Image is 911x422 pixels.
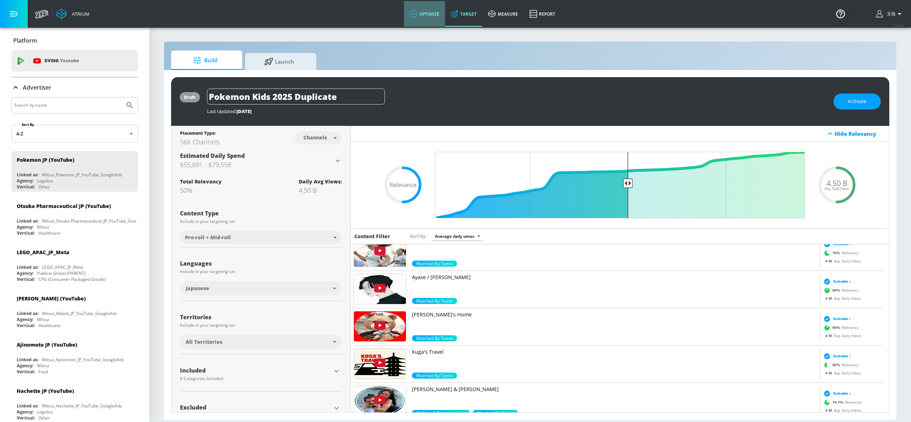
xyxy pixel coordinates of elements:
span: Suitable › [833,316,851,321]
span: Watched By Teens [412,335,457,341]
span: 76.7 % [833,400,845,405]
div: Mitsui_Hachette_JP_YouTube_GoogleAds [42,403,122,409]
div: Relevancy [822,322,859,333]
div: Platform [11,31,138,50]
p: Youtube [60,57,79,64]
button: 文哉 [876,10,904,18]
div: [PERSON_NAME] (YouTube)Linked as:Mitsui_Abbott_JP_YouTube_GoogleAdsAgency:MitsuiVertical:Healthcare [11,290,138,330]
div: Suitable › [822,352,851,359]
div: Avg. Daily Views [822,258,862,263]
div: Content Type [180,210,342,216]
div: Included [180,368,331,373]
div: Otsuka Pharmaceutical JP (YouTube)Linked as:Mitsui_Otsuka Pharmaceutical_JP_YouTube_GoogleAdsAgen... [11,197,138,238]
div: LEGO_APAC_JP_MetaLinked as:LEGO_APAC_JP_MetaAgency:Publicis Global (PARENT)Vertical:CPG (Consumer... [11,244,138,284]
div: Linked as: [17,218,38,224]
a: Ayase / [PERSON_NAME] [412,274,817,298]
span: login as: fumiya.nakamura@mbk-digital.co.jp [884,11,895,17]
div: Pokemon JP (YouTube)Linked as:Mitsui_Pokemon_JP_YouTube_GoogleAdsAgency:LegolissVertical:Other [11,151,138,192]
span: Watched By Teens [473,410,518,416]
span: v 4.24.0 [894,23,904,27]
a: [PERSON_NAME]'s Home [412,311,817,335]
div: Suitable › [822,315,851,322]
h3: $55,691 - $79,558 [180,160,333,170]
span: Sort by [410,233,428,239]
span: Japanese [186,285,209,292]
div: Linked as: [17,310,38,316]
a: Atrium [56,9,89,19]
span: 90 % [833,325,842,330]
span: 4 M [826,370,834,375]
span: Children's Entertainment [412,410,470,416]
button: Open Resource Center [831,4,851,23]
span: 50 % [833,362,842,368]
span: Build [178,52,232,69]
div: 56K Channels [180,138,219,146]
div: LEGO_APAC_JP_Meta [17,249,69,256]
p: [PERSON_NAME]'s Home [412,311,817,318]
div: 70.0% [412,261,457,267]
div: Advertiser [11,78,138,97]
div: Average daily views [431,231,483,241]
a: Kuga's Travel [412,348,817,373]
span: Relevance [390,182,417,188]
div: Suitable › [822,390,851,397]
span: 4 M [826,333,834,338]
p: Platform [13,37,37,44]
p: DV360: [44,57,79,65]
span: [DATE] [237,108,251,114]
span: 4 M [826,407,834,412]
img: UUvpredjG93ifbCP1Y77JyFA [354,274,406,304]
div: Vertical: [17,230,35,236]
div: Pokemon JP (YouTube) [17,156,74,163]
a: Report [524,1,561,27]
div: 50% [180,186,222,194]
div: Publicis Global (PARENT) [37,270,86,276]
div: Other [38,184,50,190]
div: Atrium [69,11,89,17]
span: 70 % [833,250,842,256]
div: 4.50 B [299,186,342,194]
div: 90.0% [412,335,457,341]
div: Vertical: [17,369,35,375]
div: CPG (Consumer Packaged Goods) [38,276,106,282]
div: Mitsui_Pokemon_JP_YouTube_GoogleAds [42,172,122,178]
div: Agency: [17,409,33,415]
div: 75.0% [473,410,518,416]
div: Include in your targeting set [180,269,342,274]
div: Agency: [17,224,33,230]
div: Avg. Daily Views [822,295,862,301]
div: Mitsui [37,363,49,369]
div: Healthcare [38,230,60,236]
div: Agency: [17,270,33,276]
div: Hide Relevancy [835,130,885,137]
div: All Territories [180,335,342,349]
div: Other [38,415,50,421]
div: Linked as: [17,264,38,270]
div: 99.0% [412,298,457,304]
a: Target [445,1,482,27]
span: 4.50 B [826,180,847,187]
a: measure [482,1,524,27]
span: Avg. Daily Views [825,187,849,191]
div: Relevancy [822,285,859,295]
div: Ajinomoto JP (YouTube)Linked as:Mitsui_Ajinomoto_JP_YouTube_GoogleAdsAgency:MitsuiVertical:Food [11,336,138,376]
img: UUKetFmtqdh-kn915crdf72A [354,311,406,341]
a: Women Final [412,236,817,261]
div: Estimated Daily Spend$55,691 - $79,558 [180,152,342,170]
span: Suitable › [833,353,851,359]
div: DV360: Youtube [11,50,138,71]
input: Final Threshold [431,152,809,218]
span: 99 % [833,288,842,293]
div: Excluded [180,405,331,410]
div: Include in your targeting set [180,219,342,224]
span: Watched By Teens [412,261,457,267]
div: Otsuka Pharmaceutical JP (YouTube) [17,203,111,209]
div: Placement Type: [180,130,219,138]
label: Sort By [20,122,36,127]
div: Include in your targeting set [180,323,342,327]
div: Linked as: [17,172,38,178]
span: Suitable › [833,279,851,284]
span: Activate [848,97,867,106]
div: 6 Categories Included [180,376,331,381]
